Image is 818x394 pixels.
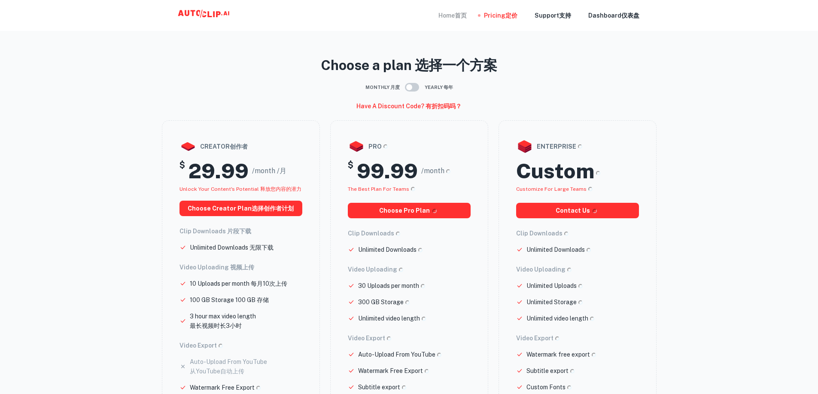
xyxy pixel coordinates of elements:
span: /月 [277,167,286,175]
h6: Video Export [348,333,471,343]
h6: Video Export [516,333,639,343]
p: 300 GB Storage [358,297,413,307]
span: 从YouTube自动上传 [190,368,244,375]
span: 定价 [505,12,517,19]
div: pro [348,138,471,155]
h6: Clip Downloads [516,229,639,238]
p: Subtitle export [526,366,578,376]
span: 月度 [390,85,400,90]
p: Auto-Upload From YouTube [358,350,445,359]
h6: Video Uploading [179,263,302,272]
p: 10 Uploads per month [190,279,287,288]
span: Customize for large teams [516,186,596,192]
h6: Clip Downloads [348,229,471,238]
p: Unlimited video length [358,314,429,323]
span: 100 GB 存储 [235,296,269,303]
button: Contact us [516,203,639,218]
p: Unlimited Downloads [358,245,426,254]
p: Auto-Upload From YouTube [190,357,302,376]
button: choose creator plan 选择创作者计划 [179,201,302,216]
p: Unlimited video length [526,314,598,323]
h6: Video Uploading [516,265,639,274]
span: 片段下载 [227,228,251,235]
span: 每年 [444,85,453,90]
span: Monthly [365,84,400,91]
h2: 29.99 [189,159,249,183]
p: Choose a plan [162,55,657,76]
p: Unlimited Storage [526,297,586,307]
h6: Video Uploading [348,265,471,274]
span: 创作者 [230,143,248,150]
span: /month [252,166,286,176]
h5: $ [179,159,185,183]
span: 首页 [455,12,467,19]
span: 视频上传 [230,264,254,271]
h5: $ [348,159,353,183]
span: 最长视频时长3小时 [190,322,242,329]
button: Have a discount code? 有折扣码吗？ [353,99,465,113]
div: enterprise [516,138,639,155]
p: Watermark free export [526,350,599,359]
span: Unlock your Content's potential [179,186,301,192]
button: choose pro plan [348,203,471,218]
h6: Clip Downloads [179,226,302,236]
span: 仪表盘 [621,12,639,19]
p: Custom Fonts [526,382,575,392]
span: 选择一个方案 [415,57,497,73]
div: creator [179,138,302,155]
p: Watermark Free Export [358,366,432,376]
p: 100 GB Storage [190,295,269,305]
h2: 99.99 [357,159,418,183]
span: 有折扣码吗？ [426,103,462,110]
p: 3 hour max video length [190,312,302,330]
span: 释放您内容的潜力 [260,186,301,192]
span: 每月10次上传 [251,280,287,287]
span: 支持 [559,12,571,19]
h6: Have a discount code? [356,101,462,111]
h2: Custom [516,159,604,183]
p: 30 Uploads per month [358,281,429,290]
p: Watermark Free Export [190,383,264,392]
span: 选择创作者计划 [252,205,294,212]
span: /month [421,166,454,176]
span: The best plan for teams [348,186,419,192]
span: Yearly [425,84,453,91]
p: Unlimited Downloads [190,243,274,252]
p: Unlimited Downloads [526,245,594,254]
p: Subtitle export [358,382,410,392]
span: 无限下载 [249,244,274,251]
p: Unlimited Uploads [526,281,586,290]
h6: Video Export [179,341,302,350]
